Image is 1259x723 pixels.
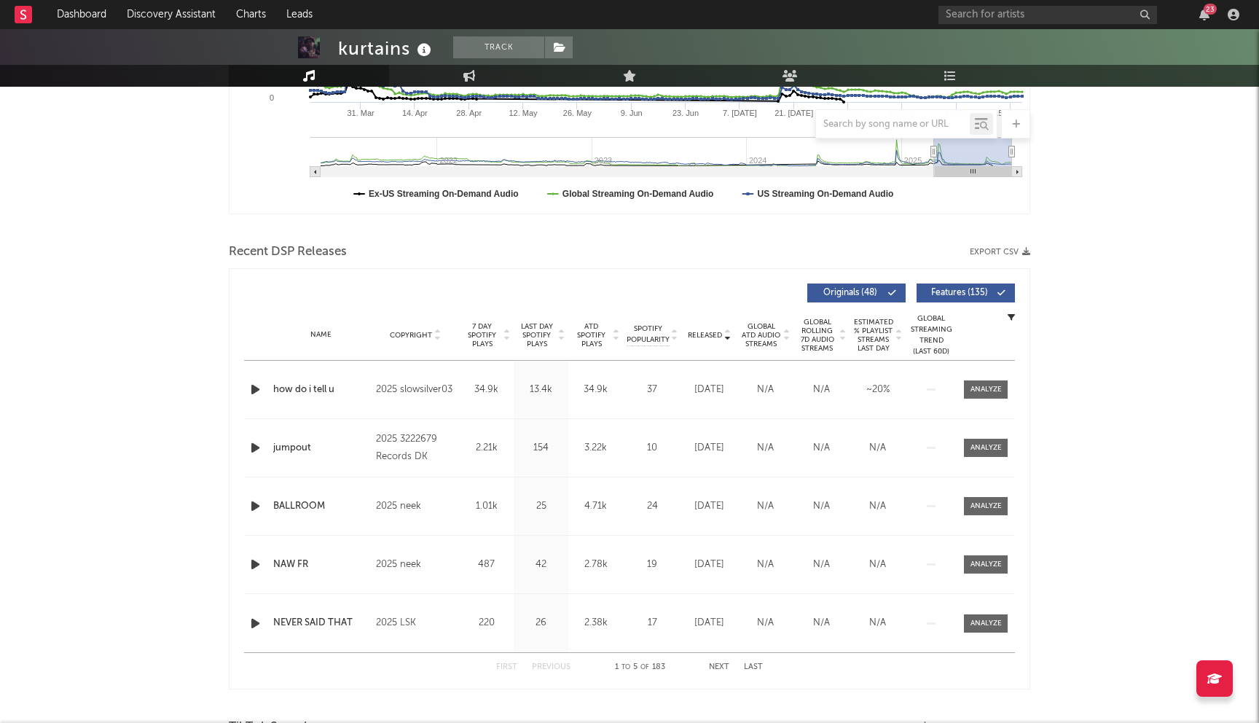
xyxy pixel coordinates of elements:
[453,36,544,58] button: Track
[853,558,902,572] div: N/A
[572,383,619,397] div: 34.9k
[627,441,678,456] div: 10
[517,441,565,456] div: 154
[774,109,813,117] text: 21. [DATE]
[836,109,859,117] text: 4. Aug
[627,616,678,630] div: 17
[572,558,619,572] div: 2.78k
[229,243,347,261] span: Recent DSP Releases
[853,499,902,514] div: N/A
[463,616,510,630] div: 220
[376,381,455,399] div: 2025 slowsilver03
[376,614,455,632] div: 2025 LSK
[376,431,455,466] div: 2025 3222679 Records DK
[640,664,649,671] span: of
[807,284,906,302] button: Originals(48)
[517,616,565,630] div: 26
[709,663,729,671] button: Next
[797,441,846,456] div: N/A
[723,109,757,117] text: 7. [DATE]
[938,6,1157,24] input: Search for artists
[853,318,893,353] span: Estimated % Playlist Streams Last Day
[572,499,619,514] div: 4.71k
[621,664,630,671] span: to
[797,558,846,572] div: N/A
[685,383,734,397] div: [DATE]
[390,331,432,340] span: Copyright
[672,109,699,117] text: 23. Jun
[463,441,510,456] div: 2.21k
[1204,4,1217,15] div: 23
[909,313,953,357] div: Global Streaming Trend (Last 60D)
[853,616,902,630] div: N/A
[600,659,680,676] div: 1 5 183
[270,93,274,102] text: 0
[402,109,428,117] text: 14. Apr
[496,663,517,671] button: First
[744,663,763,671] button: Last
[517,322,556,348] span: Last Day Spotify Plays
[945,109,968,117] text: 1. Sep
[273,441,369,456] a: jumpout
[627,383,678,397] div: 37
[970,248,1030,257] button: Export CSV
[517,383,565,397] div: 13.4k
[463,322,501,348] span: 7 Day Spotify Plays
[685,558,734,572] div: [DATE]
[797,499,846,514] div: N/A
[627,324,670,345] span: Spotify Popularity
[509,109,538,117] text: 12. May
[741,383,790,397] div: N/A
[741,441,790,456] div: N/A
[273,329,369,340] div: Name
[463,499,510,514] div: 1.01k
[347,109,374,117] text: 31. Mar
[627,558,678,572] div: 19
[463,558,510,572] div: 487
[917,284,1015,302] button: Features(135)
[562,189,714,199] text: Global Streaming On-Demand Audio
[889,109,916,117] text: 18. Aug
[627,499,678,514] div: 24
[853,441,902,456] div: N/A
[816,119,970,130] input: Search by song name or URL
[463,383,510,397] div: 34.9k
[685,616,734,630] div: [DATE]
[797,616,846,630] div: N/A
[563,109,592,117] text: 26. May
[741,616,790,630] div: N/A
[685,499,734,514] div: [DATE]
[517,499,565,514] div: 25
[757,189,893,199] text: US Streaming On-Demand Audio
[926,289,993,297] span: Features ( 135 )
[853,383,902,397] div: ~ 20 %
[685,441,734,456] div: [DATE]
[797,383,846,397] div: N/A
[273,499,369,514] a: BALLROOM
[572,441,619,456] div: 3.22k
[572,616,619,630] div: 2.38k
[369,189,519,199] text: Ex-US Streaming On-Demand Audio
[376,556,455,574] div: 2025 neek
[532,663,570,671] button: Previous
[741,558,790,572] div: N/A
[1199,9,1209,20] button: 23
[572,322,611,348] span: ATD Spotify Plays
[273,616,369,630] a: NEVER SAID THAT
[517,558,565,572] div: 42
[376,498,455,515] div: 2025 neek
[994,109,1021,117] text: 15. Sep
[688,331,722,340] span: Released
[273,383,369,397] a: how do i tell u
[741,499,790,514] div: N/A
[273,558,369,572] a: NAW FR
[621,109,643,117] text: 9. Jun
[456,109,482,117] text: 28. Apr
[338,36,435,60] div: kurtains
[797,318,837,353] span: Global Rolling 7D Audio Streams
